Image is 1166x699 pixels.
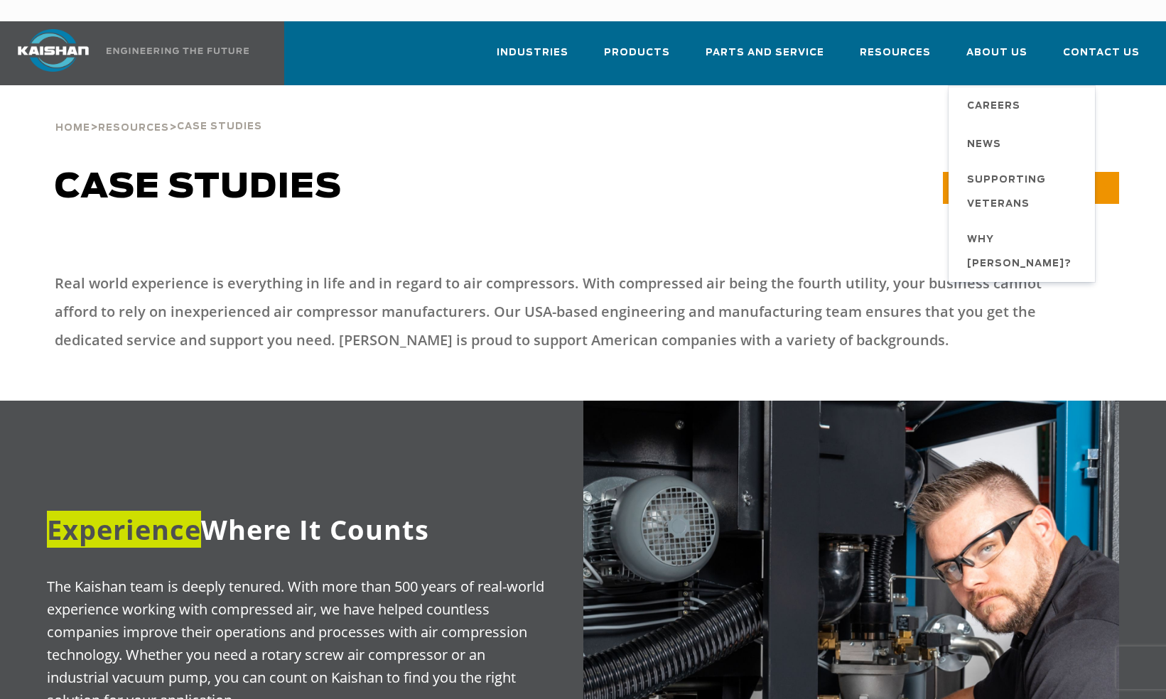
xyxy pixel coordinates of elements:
[966,34,1027,82] a: About Us
[55,121,90,134] a: Home
[55,124,90,133] span: Home
[98,124,169,133] span: Resources
[497,34,568,82] a: Industries
[967,133,1001,157] span: News
[953,124,1095,163] a: News
[1063,45,1140,61] span: Contact Us
[953,222,1095,282] a: Why [PERSON_NAME]?
[966,45,1027,61] span: About Us
[98,121,169,134] a: Resources
[47,511,429,548] span: Where It Counts
[55,269,1063,354] p: Real world experience is everything in life and in regard to air compressors. With compressed air...
[860,45,931,61] span: Resources
[706,34,824,82] a: Parts and Service
[177,122,262,131] span: Case Studies
[706,45,824,61] span: Parts and Service
[860,34,931,82] a: Resources
[604,45,670,61] span: Products
[967,94,1020,119] span: Careers
[967,228,1081,276] span: Why [PERSON_NAME]?
[497,45,568,61] span: Industries
[953,86,1095,124] a: Careers
[55,170,342,205] span: Case Studies
[47,511,201,548] span: Experience
[953,163,1095,222] a: Supporting Veterans
[604,34,670,82] a: Products
[107,48,249,54] img: Engineering the future
[943,172,1119,204] a: CONTACT US
[967,168,1081,217] span: Supporting Veterans
[55,85,262,139] div: > >
[1063,34,1140,82] a: Contact Us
